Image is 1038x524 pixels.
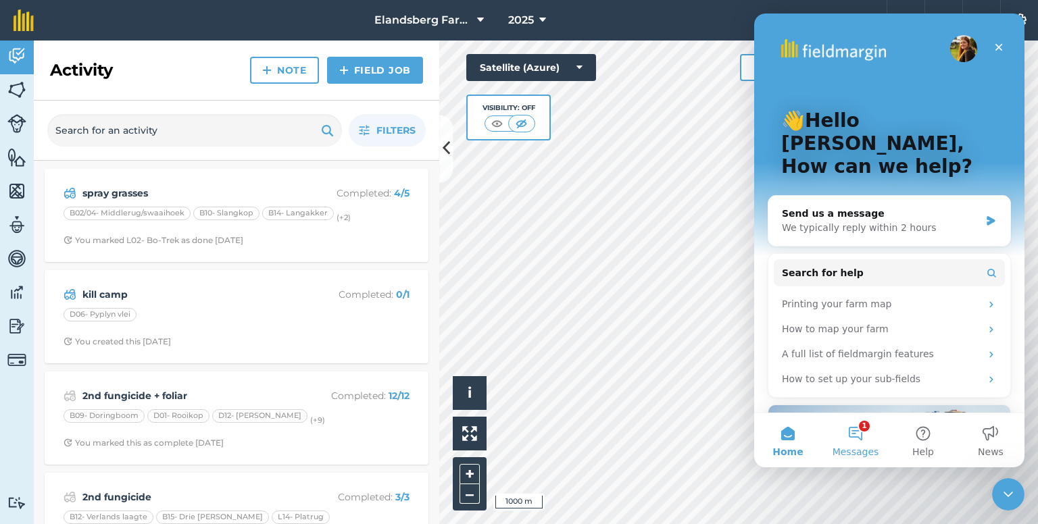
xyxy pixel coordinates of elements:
div: B09- Doringboom [64,409,145,423]
p: Completed : [302,388,410,403]
strong: 0 / 1 [396,288,410,300]
a: kill campCompleted: 0/1D06- Pyplyn vleiClock with arrow pointing clockwiseYou created this [DATE] [53,278,420,355]
img: svg+xml;base64,PHN2ZyB4bWxucz0iaHR0cDovL3d3dy53My5vcmcvMjAwMC9zdmciIHdpZHRoPSI1NiIgaGVpZ2h0PSI2MC... [7,147,26,167]
strong: 12 / 12 [389,390,410,402]
img: svg+xml;base64,PHN2ZyB4bWxucz0iaHR0cDovL3d3dy53My5vcmcvMjAwMC9zdmciIHdpZHRoPSI1MCIgaGVpZ2h0PSI0MC... [513,117,530,130]
div: Visibility: Off [483,103,535,113]
div: B10- Slangkop [193,207,259,220]
img: svg+xml;base64,PHN2ZyB4bWxucz0iaHR0cDovL3d3dy53My5vcmcvMjAwMC9zdmciIHdpZHRoPSIxNCIgaGVpZ2h0PSIyNC... [262,62,272,78]
div: You marked this as complete [DATE] [64,438,224,448]
iframe: Intercom live chat [754,14,1024,467]
input: Search for an activity [47,114,342,147]
button: Measure [740,54,840,81]
span: Elandsberg Farms [374,12,472,28]
span: Help [158,434,180,443]
button: + [460,464,480,484]
div: D12- [PERSON_NAME] [212,409,307,423]
strong: 3 / 3 [395,491,410,503]
img: svg+xml;base64,PHN2ZyB4bWxucz0iaHR0cDovL3d3dy53My5vcmcvMjAwMC9zdmciIHdpZHRoPSI1MCIgaGVpZ2h0PSI0MC... [489,117,505,130]
p: Completed : [302,287,410,302]
strong: 2nd fungicide + foliar [82,388,297,403]
img: svg+xml;base64,PD94bWwgdmVyc2lvbj0iMS4wIiBlbmNvZGluZz0idXRmLTgiPz4KPCEtLSBHZW5lcmF0b3I6IEFkb2JlIE... [64,388,76,404]
div: You created this [DATE] [64,336,171,347]
img: svg+xml;base64,PHN2ZyB4bWxucz0iaHR0cDovL3d3dy53My5vcmcvMjAwMC9zdmciIHdpZHRoPSI1NiIgaGVpZ2h0PSI2MC... [7,181,26,201]
img: Clock with arrow pointing clockwise [64,337,72,346]
strong: spray grasses [82,186,297,201]
img: Clock with arrow pointing clockwise [64,438,72,447]
a: 2nd fungicide + foliarCompleted: 12/12B09- DoringboomD01- RooikopD12- [PERSON_NAME](+9)Clock with... [53,379,420,456]
div: B15- Drie [PERSON_NAME] [156,510,269,524]
img: svg+xml;base64,PD94bWwgdmVyc2lvbj0iMS4wIiBlbmNvZGluZz0idXRmLTgiPz4KPCEtLSBHZW5lcmF0b3I6IEFkb2JlIE... [7,46,26,66]
button: News [203,400,270,454]
span: Filters [376,123,416,138]
div: Close [232,22,257,46]
img: svg+xml;base64,PHN2ZyB4bWxucz0iaHR0cDovL3d3dy53My5vcmcvMjAwMC9zdmciIHdpZHRoPSIxNyIgaGVpZ2h0PSIxNy... [975,12,989,28]
iframe: Intercom live chat [992,478,1024,510]
img: svg+xml;base64,PHN2ZyB4bWxucz0iaHR0cDovL3d3dy53My5vcmcvMjAwMC9zdmciIHdpZHRoPSIxOSIgaGVpZ2h0PSIyNC... [321,122,334,138]
span: 2025 [508,12,534,28]
div: D06- Pyplyn vlei [64,308,137,321]
img: svg+xml;base64,PD94bWwgdmVyc2lvbj0iMS4wIiBlbmNvZGluZz0idXRmLTgiPz4KPCEtLSBHZW5lcmF0b3I6IEFkb2JlIE... [7,316,26,336]
img: svg+xml;base64,PD94bWwgdmVyc2lvbj0iMS4wIiBlbmNvZGluZz0idXRmLTgiPz4KPCEtLSBHZW5lcmF0b3I6IEFkb2JlIE... [7,496,26,509]
img: fieldmargin Logo [14,9,34,31]
img: svg+xml;base64,PD94bWwgdmVyc2lvbj0iMS4wIiBlbmNvZGluZz0idXRmLTgiPz4KPCEtLSBHZW5lcmF0b3I6IEFkb2JlIE... [64,185,76,201]
div: B02/04- Middlerug/swaaihoek [64,207,191,220]
small: (+ 2 ) [337,213,351,222]
button: Filters [349,114,426,147]
img: svg+xml;base64,PD94bWwgdmVyc2lvbj0iMS4wIiBlbmNvZGluZz0idXRmLTgiPz4KPCEtLSBHZW5lcmF0b3I6IEFkb2JlIE... [64,286,76,303]
strong: 4 / 5 [394,187,410,199]
img: svg+xml;base64,PD94bWwgdmVyc2lvbj0iMS4wIiBlbmNvZGluZz0idXRmLTgiPz4KPCEtLSBHZW5lcmF0b3I6IEFkb2JlIE... [7,248,26,269]
button: i [453,376,487,410]
p: Completed : [302,186,410,201]
a: Field Job [327,57,423,84]
img: svg+xml;base64,PHN2ZyB4bWxucz0iaHR0cDovL3d3dy53My5vcmcvMjAwMC9zdmciIHdpZHRoPSIxNCIgaGVpZ2h0PSIyNC... [339,62,349,78]
p: Completed : [302,490,410,504]
img: svg+xml;base64,PD94bWwgdmVyc2lvbj0iMS4wIiBlbmNvZGluZz0idXRmLTgiPz4KPCEtLSBHZW5lcmF0b3I6IEFkb2JlIE... [64,489,76,505]
img: svg+xml;base64,PD94bWwgdmVyc2lvbj0iMS4wIiBlbmNvZGluZz0idXRmLTgiPz4KPCEtLSBHZW5lcmF0b3I6IEFkb2JlIE... [7,215,26,235]
a: spray grassesCompleted: 4/5B02/04- Middlerug/swaaihoekB10- SlangkopB14- Langakker(+2)Clock with a... [53,177,420,254]
img: Introducing Pesticide Check [14,392,256,486]
button: Satellite (Azure) [466,54,596,81]
small: (+ 9 ) [310,415,325,425]
strong: kill camp [82,287,297,302]
h2: Activity [50,59,113,81]
button: – [460,484,480,504]
div: B12- Verlands laagte [64,510,153,524]
img: Clock with arrow pointing clockwise [64,236,72,244]
img: svg+xml;base64,PD94bWwgdmVyc2lvbj0iMS4wIiBlbmNvZGluZz0idXRmLTgiPz4KPCEtLSBHZW5lcmF0b3I6IEFkb2JlIE... [7,350,26,369]
div: B14- Langakker [262,207,334,220]
a: Note [250,57,319,84]
span: Home [18,434,49,443]
img: Four arrows, one pointing top left, one top right, one bottom right and the last bottom left [462,426,477,441]
button: Messages [68,400,135,454]
img: svg+xml;base64,PHN2ZyB4bWxucz0iaHR0cDovL3d3dy53My5vcmcvMjAwMC9zdmciIHdpZHRoPSI1NiIgaGVpZ2h0PSI2MC... [7,80,26,100]
span: Messages [78,434,125,443]
strong: 2nd fungicide [82,490,297,504]
div: D01- Rooikop [147,409,209,423]
img: svg+xml;base64,PD94bWwgdmVyc2lvbj0iMS4wIiBlbmNvZGluZz0idXRmLTgiPz4KPCEtLSBHZW5lcmF0b3I6IEFkb2JlIE... [7,114,26,133]
div: L14- Platrug [272,510,330,524]
span: i [468,384,472,401]
img: svg+xml;base64,PD94bWwgdmVyc2lvbj0iMS4wIiBlbmNvZGluZz0idXRmLTgiPz4KPCEtLSBHZW5lcmF0b3I6IEFkb2JlIE... [7,282,26,303]
button: Help [135,400,203,454]
div: You marked L02- Bo-Trek as done [DATE] [64,235,243,246]
span: News [224,434,249,443]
